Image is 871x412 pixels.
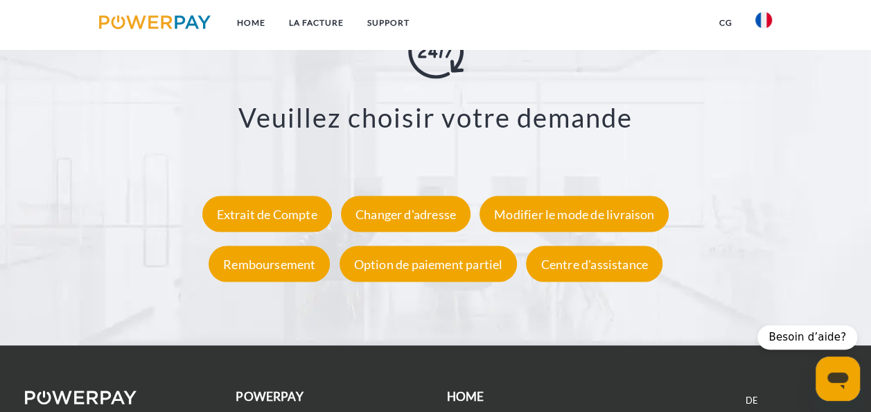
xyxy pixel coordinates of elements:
[707,10,744,35] a: CG
[99,15,211,29] img: logo-powerpay.svg
[522,257,665,272] a: Centre d'assistance
[61,101,810,135] h3: Veuillez choisir votre demande
[408,24,464,79] img: online-shopping.svg
[225,10,277,35] a: Home
[337,207,474,222] a: Changer d'adresse
[526,246,662,282] div: Centre d'assistance
[209,246,330,282] div: Remboursement
[199,207,335,222] a: Extrait de Compte
[205,257,333,272] a: Remboursement
[447,389,484,404] b: Home
[480,196,669,232] div: Modifier le mode de livraison
[816,357,860,401] iframe: Bouton de lancement de la fenêtre de messagerie, conversation en cours
[202,196,332,232] div: Extrait de Compte
[236,389,303,404] b: POWERPAY
[336,257,521,272] a: Option de paiement partiel
[476,207,672,222] a: Modifier le mode de livraison
[355,10,421,35] a: Support
[25,390,137,404] img: logo-powerpay-white.svg
[340,246,518,282] div: Option de paiement partiel
[341,196,470,232] div: Changer d'adresse
[755,12,772,28] img: fr
[757,325,857,350] div: Besoin d’aide?
[277,10,355,35] a: LA FACTURE
[746,395,758,406] a: DE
